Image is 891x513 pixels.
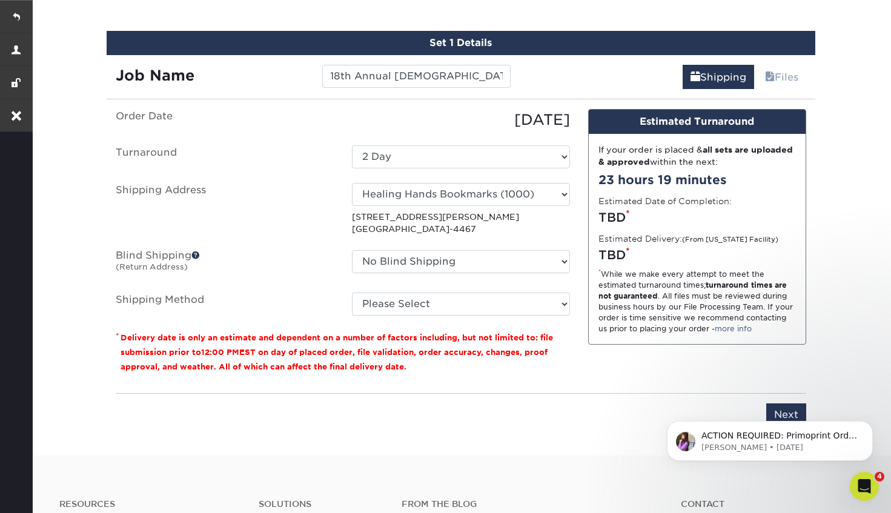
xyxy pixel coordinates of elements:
[53,47,209,58] p: Message from Erica, sent 70w ago
[107,109,343,131] label: Order Date
[107,183,343,236] label: Shipping Address
[682,236,778,243] small: (From [US_STATE] Facility)
[107,250,343,278] label: Blind Shipping
[589,110,806,134] div: Estimated Turnaround
[598,208,796,227] div: TBD
[598,195,732,207] label: Estimated Date of Completion:
[850,472,879,501] iframe: Intercom live chat
[352,211,570,236] p: [STREET_ADDRESS][PERSON_NAME] [GEOGRAPHIC_DATA]-4467
[765,71,775,83] span: files
[107,293,343,316] label: Shipping Method
[691,71,700,83] span: shipping
[53,35,208,250] span: ACTION REQUIRED: Primoprint Order 2465-55415-50901 Thank you for placing your print order with Pr...
[757,65,806,89] a: Files
[116,67,194,84] strong: Job Name
[107,145,343,168] label: Turnaround
[875,472,884,482] span: 4
[681,499,862,509] a: Contact
[598,280,787,300] strong: turnaround times are not guaranteed
[649,396,891,480] iframe: Intercom notifications message
[598,246,796,264] div: TBD
[598,144,796,168] div: If your order is placed & within the next:
[59,499,240,509] h4: Resources
[598,171,796,189] div: 23 hours 19 minutes
[259,499,383,509] h4: Solutions
[201,348,239,357] span: 12:00 PM
[116,262,188,271] small: (Return Address)
[107,31,815,55] div: Set 1 Details
[121,333,553,371] small: Delivery date is only an estimate and dependent on a number of factors including, but not limited...
[598,269,796,334] div: While we make every attempt to meet the estimated turnaround times; . All files must be reviewed ...
[343,109,579,131] div: [DATE]
[715,324,752,333] a: more info
[683,65,754,89] a: Shipping
[322,65,511,88] input: Enter a job name
[598,233,778,245] label: Estimated Delivery:
[402,499,648,509] h4: From the Blog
